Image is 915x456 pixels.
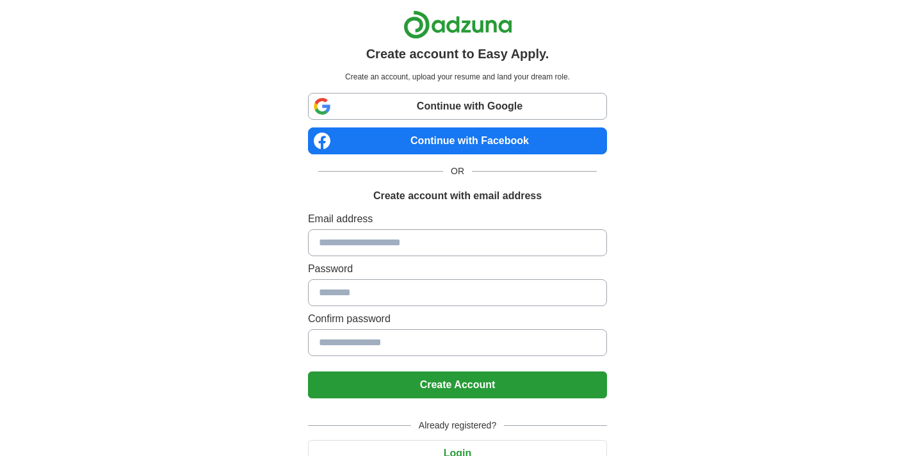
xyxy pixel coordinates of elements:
[308,311,607,327] label: Confirm password
[403,10,512,39] img: Adzuna logo
[308,261,607,277] label: Password
[308,211,607,227] label: Email address
[373,188,542,204] h1: Create account with email address
[411,419,504,432] span: Already registered?
[308,127,607,154] a: Continue with Facebook
[311,71,604,83] p: Create an account, upload your resume and land your dream role.
[308,93,607,120] a: Continue with Google
[366,44,549,63] h1: Create account to Easy Apply.
[443,165,472,178] span: OR
[308,371,607,398] button: Create Account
